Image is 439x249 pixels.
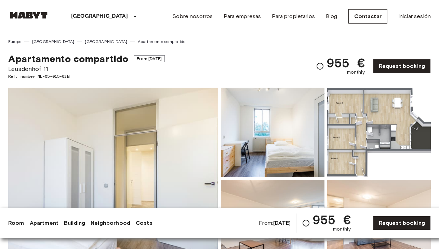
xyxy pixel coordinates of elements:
a: Blog [326,12,337,20]
a: [GEOGRAPHIC_DATA] [32,39,75,45]
a: Costs [136,219,152,227]
span: From [DATE] [134,55,165,62]
span: Ref. number NL-05-015-02M [8,73,165,79]
a: Contactar [348,9,387,24]
svg: Check cost overview for full price breakdown. Please note that discounts apply to new joiners onl... [316,62,324,70]
span: From: [259,219,291,227]
a: Apartment [30,219,58,227]
span: 955 € [313,214,351,226]
a: Iniciar sesión [398,12,431,20]
a: Request booking [373,59,431,73]
a: Sobre nosotros [172,12,213,20]
span: Apartamento compartido [8,53,128,64]
span: monthly [347,69,365,76]
a: Europe [8,39,22,45]
img: Picture of unit NL-05-015-02M [327,88,431,177]
a: Room [8,219,24,227]
a: [GEOGRAPHIC_DATA] [85,39,127,45]
a: Request booking [373,216,431,230]
img: Picture of unit NL-05-015-02M [221,88,324,177]
a: Para empresas [224,12,261,20]
a: Neighborhood [91,219,130,227]
svg: Check cost overview for full price breakdown. Please note that discounts apply to new joiners onl... [302,219,310,227]
span: 955 € [327,57,365,69]
img: Habyt [8,12,49,19]
span: monthly [333,226,351,233]
a: Building [64,219,85,227]
a: Apartamento compartido [138,39,185,45]
p: [GEOGRAPHIC_DATA] [71,12,128,20]
a: Para propietarios [272,12,315,20]
b: [DATE] [273,220,291,226]
span: Leusdenhof 11 [8,64,165,73]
